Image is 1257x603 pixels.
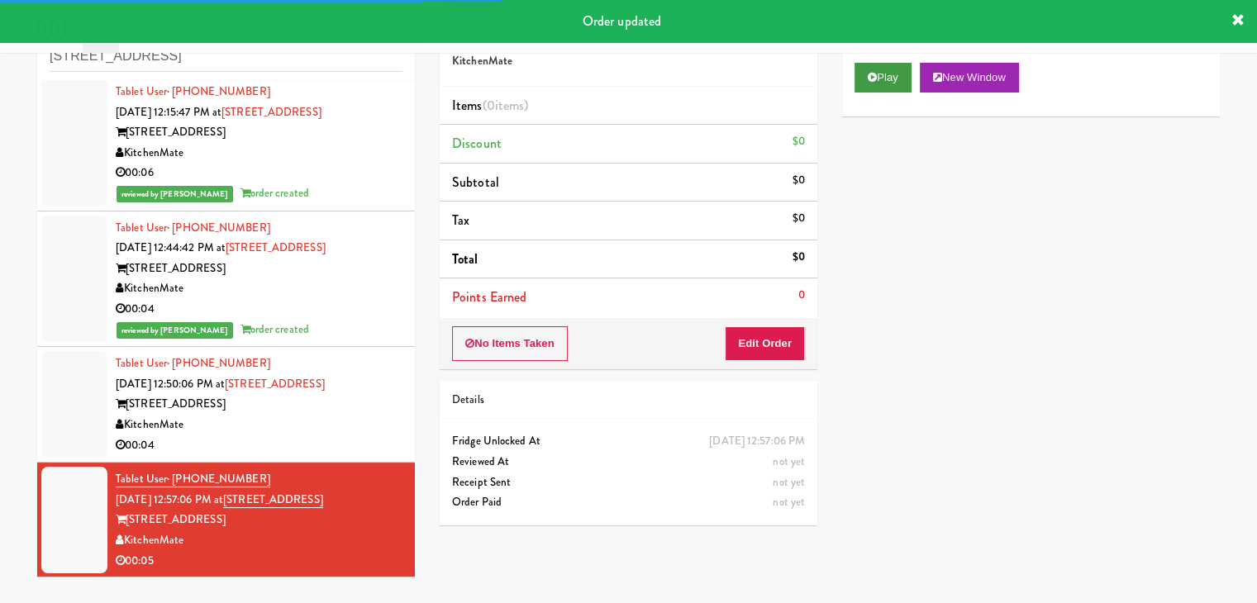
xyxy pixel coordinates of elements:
[50,41,402,72] input: Search vision orders
[920,63,1019,93] button: New Window
[167,83,270,99] span: · [PHONE_NUMBER]
[452,249,479,268] span: Total
[452,134,502,153] span: Discount
[116,83,270,99] a: Tablet User· [PHONE_NUMBER]
[116,259,402,279] div: [STREET_ADDRESS]
[116,471,270,487] a: Tablet User· [PHONE_NUMBER]
[37,75,415,211] li: Tablet User· [PHONE_NUMBER][DATE] 12:15:47 PM at[STREET_ADDRESS][STREET_ADDRESS]KitchenMate00:06r...
[116,530,402,551] div: KitchenMate
[773,453,805,469] span: not yet
[223,491,323,508] a: [STREET_ADDRESS]
[583,12,661,31] span: Order updated
[773,474,805,490] span: not yet
[116,163,402,183] div: 00:06
[452,472,805,493] div: Receipt Sent
[798,285,805,306] div: 0
[793,170,805,191] div: $0
[225,376,325,392] a: [STREET_ADDRESS]
[240,185,309,201] span: order created
[452,492,805,513] div: Order Paid
[116,278,402,299] div: KitchenMate
[116,510,402,530] div: [STREET_ADDRESS]
[452,287,526,306] span: Points Earned
[167,220,270,235] span: · [PHONE_NUMBER]
[452,173,499,192] span: Subtotal
[452,431,805,452] div: Fridge Unlocked At
[483,96,529,115] span: (0 )
[116,551,402,572] div: 00:05
[855,63,912,93] button: Play
[116,220,270,235] a: Tablet User· [PHONE_NUMBER]
[452,96,528,115] span: Items
[116,143,402,164] div: KitchenMate
[116,435,402,456] div: 00:04
[709,431,805,452] div: [DATE] 12:57:06 PM
[221,104,321,120] a: [STREET_ADDRESS]
[37,211,415,348] li: Tablet User· [PHONE_NUMBER][DATE] 12:44:42 PM at[STREET_ADDRESS][STREET_ADDRESS]KitchenMate00:04r...
[773,494,805,510] span: not yet
[37,463,415,577] li: Tablet User· [PHONE_NUMBER][DATE] 12:57:06 PM at[STREET_ADDRESS][STREET_ADDRESS]KitchenMate00:05
[793,208,805,229] div: $0
[116,355,270,371] a: Tablet User· [PHONE_NUMBER]
[117,322,233,339] span: reviewed by [PERSON_NAME]
[116,394,402,415] div: [STREET_ADDRESS]
[116,240,226,255] span: [DATE] 12:44:42 PM at
[116,376,225,392] span: [DATE] 12:50:06 PM at
[116,415,402,435] div: KitchenMate
[116,122,402,143] div: [STREET_ADDRESS]
[116,299,402,320] div: 00:04
[725,326,805,361] button: Edit Order
[37,347,415,463] li: Tablet User· [PHONE_NUMBER][DATE] 12:50:06 PM at[STREET_ADDRESS][STREET_ADDRESS]KitchenMate00:04
[495,96,525,115] ng-pluralize: items
[452,211,469,230] span: Tax
[452,326,568,361] button: No Items Taken
[793,131,805,152] div: $0
[452,390,805,411] div: Details
[117,186,233,202] span: reviewed by [PERSON_NAME]
[793,247,805,268] div: $0
[167,355,270,371] span: · [PHONE_NUMBER]
[116,491,223,507] span: [DATE] 12:57:06 PM at
[452,452,805,472] div: Reviewed At
[116,104,221,120] span: [DATE] 12:15:47 PM at
[240,321,309,337] span: order created
[226,240,326,255] a: [STREET_ADDRESS]
[452,55,805,68] h5: KitchenMate
[167,471,270,487] span: · [PHONE_NUMBER]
